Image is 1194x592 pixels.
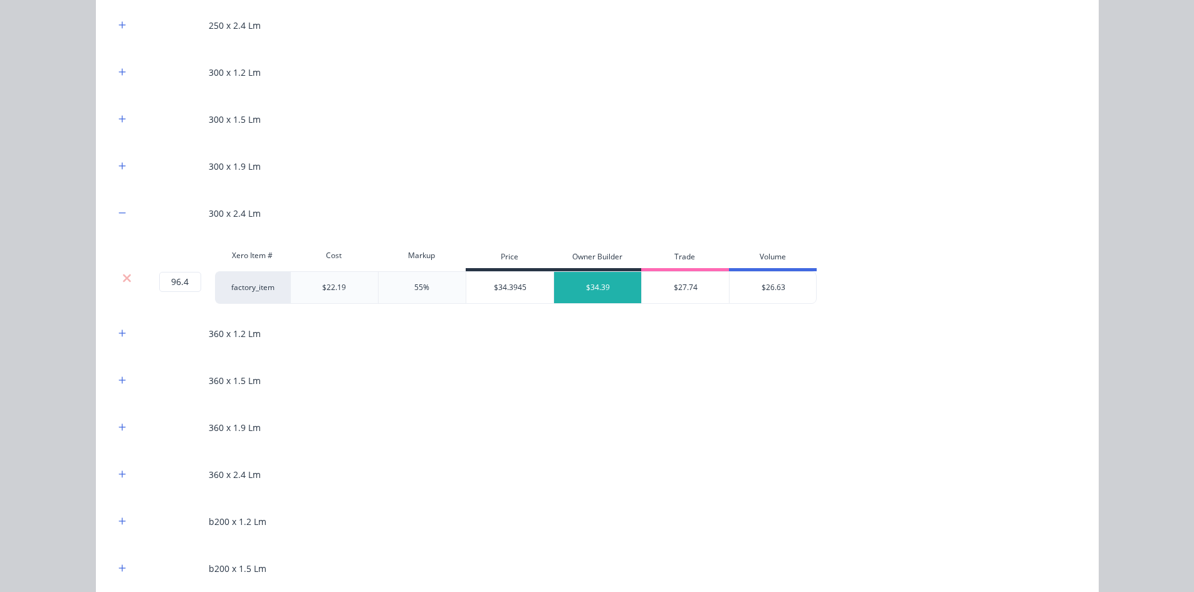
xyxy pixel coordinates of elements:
[209,327,261,340] div: 360 x 1.2 Lm
[466,272,554,303] div: $34.3945
[215,271,290,304] div: factory_item
[209,515,266,528] div: b200 x 1.2 Lm
[209,207,261,220] div: 300 x 2.4 Lm
[641,246,729,271] div: Trade
[209,66,261,79] div: 300 x 1.2 Lm
[378,243,466,268] div: Markup
[553,246,641,271] div: Owner Builder
[209,19,261,32] div: 250 x 2.4 Lm
[730,272,817,303] div: $26.63
[414,282,429,293] div: 55%
[729,246,817,271] div: Volume
[159,272,201,292] input: ?
[209,160,261,173] div: 300 x 1.9 Lm
[209,374,261,387] div: 360 x 1.5 Lm
[209,562,266,575] div: b200 x 1.5 Lm
[466,246,553,271] div: Price
[554,272,642,303] div: $34.39
[209,113,261,126] div: 300 x 1.5 Lm
[290,243,378,268] div: Cost
[322,282,346,293] div: $22.19
[209,421,261,434] div: 360 x 1.9 Lm
[642,272,730,303] div: $27.74
[209,468,261,481] div: 360 x 2.4 Lm
[215,243,290,268] div: Xero Item #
